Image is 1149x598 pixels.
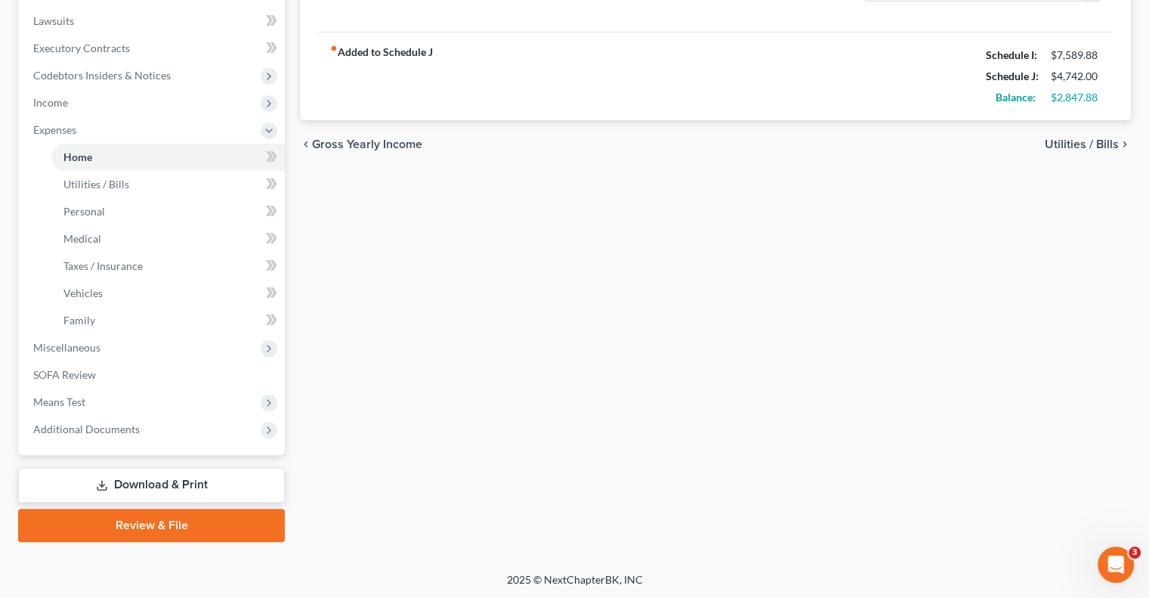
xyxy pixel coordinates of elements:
[51,225,285,253] a: Medical
[33,341,100,354] span: Miscellaneous
[312,138,422,150] span: Gross Yearly Income
[51,280,285,307] a: Vehicles
[51,253,285,280] a: Taxes / Insurance
[1098,547,1134,583] iframe: Intercom live chat
[1045,138,1119,150] span: Utilities / Bills
[33,42,130,54] span: Executory Contracts
[21,8,285,35] a: Lawsuits
[51,144,285,171] a: Home
[300,138,422,150] button: chevron_left Gross Yearly Income
[1051,69,1101,84] div: $4,742.00
[330,45,433,108] strong: Added to Schedule J
[996,91,1036,104] strong: Balance:
[21,361,285,389] a: SOFA Review
[1129,547,1141,559] span: 3
[1045,138,1131,150] button: Utilities / Bills chevron_right
[63,232,101,245] span: Medical
[18,509,285,542] a: Review & File
[63,178,129,191] span: Utilities / Bills
[63,259,143,272] span: Taxes / Insurance
[51,198,285,225] a: Personal
[33,69,171,82] span: Codebtors Insiders & Notices
[63,205,105,218] span: Personal
[1119,138,1131,150] i: chevron_right
[330,45,338,52] i: fiber_manual_record
[33,395,85,408] span: Means Test
[1051,48,1101,63] div: $7,589.88
[986,48,1037,61] strong: Schedule I:
[33,368,96,381] span: SOFA Review
[33,14,74,27] span: Lawsuits
[33,123,76,136] span: Expenses
[33,96,68,109] span: Income
[63,150,92,163] span: Home
[63,314,95,327] span: Family
[1051,90,1101,105] div: $2,847.88
[300,138,312,150] i: chevron_left
[21,35,285,62] a: Executory Contracts
[51,307,285,334] a: Family
[18,467,285,503] a: Download & Print
[51,171,285,198] a: Utilities / Bills
[63,287,103,299] span: Vehicles
[33,423,140,435] span: Additional Documents
[986,70,1039,82] strong: Schedule J:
